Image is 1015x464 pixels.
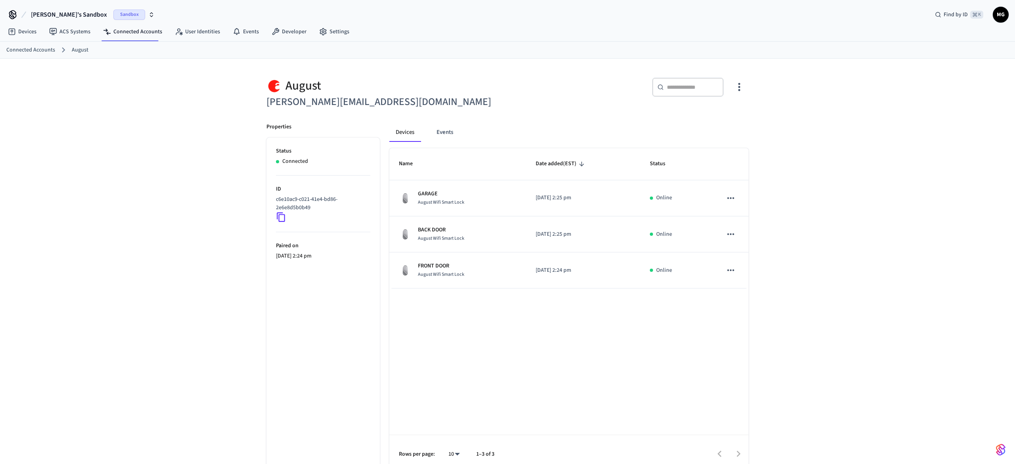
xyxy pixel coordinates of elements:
[72,46,88,54] a: August
[536,194,630,202] p: [DATE] 2:25 pm
[444,449,463,460] div: 10
[994,8,1008,22] span: MG
[430,123,460,142] button: Events
[418,199,464,206] span: August Wifi Smart Lock
[656,230,672,239] p: Online
[276,185,370,193] p: ID
[276,147,370,155] p: Status
[43,25,97,39] a: ACS Systems
[97,25,169,39] a: Connected Accounts
[399,264,412,277] img: August Wifi Smart Lock 3rd Gen, Silver, Front
[418,190,464,198] p: GARAGE
[399,192,412,204] img: August Wifi Smart Lock 3rd Gen, Silver, Front
[993,7,1009,23] button: MG
[970,11,983,19] span: ⌘ K
[656,266,672,275] p: Online
[266,123,291,131] p: Properties
[944,11,968,19] span: Find by ID
[6,46,55,54] a: Connected Accounts
[929,8,990,22] div: Find by ID⌘ K
[536,266,630,275] p: [DATE] 2:24 pm
[266,94,503,110] h6: [PERSON_NAME][EMAIL_ADDRESS][DOMAIN_NAME]
[418,235,464,242] span: August Wifi Smart Lock
[113,10,145,20] span: Sandbox
[996,443,1005,456] img: SeamLogoGradient.69752ec5.svg
[536,158,587,170] span: Date added(EST)
[226,25,265,39] a: Events
[389,123,421,142] button: Devices
[169,25,226,39] a: User Identities
[276,242,370,250] p: Paired on
[2,25,43,39] a: Devices
[266,78,282,94] img: August Logo, Square
[313,25,356,39] a: Settings
[276,252,370,260] p: [DATE] 2:24 pm
[266,78,503,94] div: August
[418,226,464,234] p: BACK DOOR
[389,123,749,142] div: connected account tabs
[265,25,313,39] a: Developer
[31,10,107,19] span: [PERSON_NAME]'s Sandbox
[282,157,308,166] p: Connected
[399,450,435,458] p: Rows per page:
[399,158,423,170] span: Name
[389,148,749,288] table: sticky table
[399,228,412,241] img: August Wifi Smart Lock 3rd Gen, Silver, Front
[418,271,464,278] span: August Wifi Smart Lock
[650,158,676,170] span: Status
[418,262,464,270] p: FRONT DOOR
[656,194,672,202] p: Online
[276,195,367,212] p: c6e10ac9-c021-41e4-bd86-2e6e8d5b0b49
[536,230,630,239] p: [DATE] 2:25 pm
[476,450,494,458] p: 1–3 of 3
